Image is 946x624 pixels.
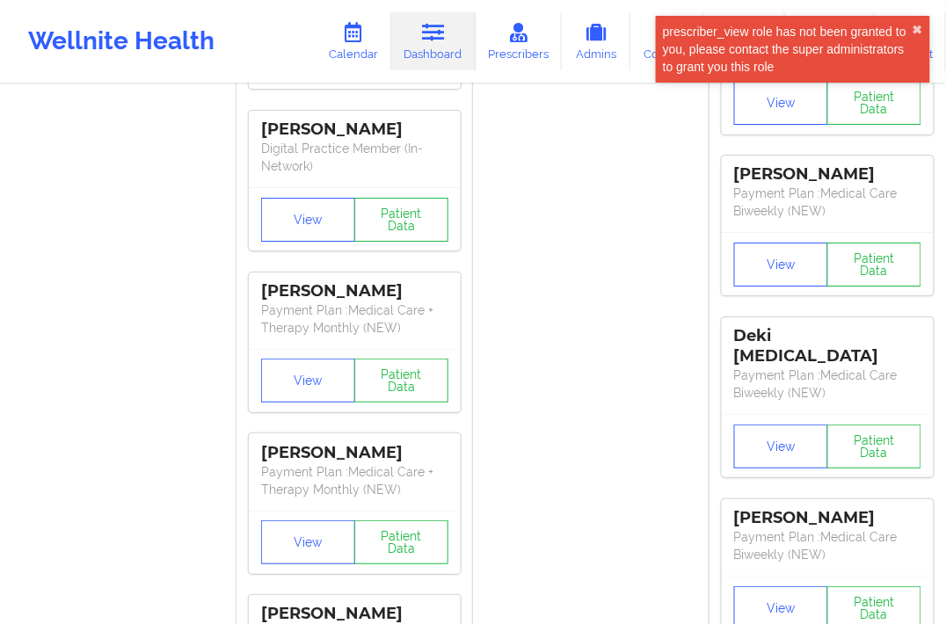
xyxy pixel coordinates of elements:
p: Payment Plan : Medical Care Biweekly (NEW) [734,185,921,220]
p: Digital Practice Member (In-Network) [261,140,448,175]
button: Patient Data [827,243,921,287]
div: [PERSON_NAME] [261,443,448,463]
button: View [261,198,355,242]
a: Prescribers [476,12,563,70]
div: Deki [MEDICAL_DATA] [734,326,921,366]
div: [PERSON_NAME] [261,120,448,140]
a: Calendar [316,12,391,70]
p: Payment Plan : Medical Care + Therapy Monthly (NEW) [261,301,448,337]
button: Patient Data [354,520,448,564]
div: [PERSON_NAME] [261,281,448,301]
p: Payment Plan : Medical Care Biweekly (NEW) [734,366,921,402]
button: Patient Data [827,81,921,125]
button: View [261,520,355,564]
button: Patient Data [827,424,921,468]
p: Payment Plan : Medical Care Biweekly (NEW) [734,528,921,563]
button: Patient Data [354,359,448,403]
div: prescriber_view role has not been granted to you, please contact the super administrators to gran... [663,23,913,76]
button: View [734,81,828,125]
div: [PERSON_NAME] [734,164,921,185]
button: View [261,359,355,403]
button: Patient Data [354,198,448,242]
div: [PERSON_NAME] [734,508,921,528]
p: Payment Plan : Medical Care + Therapy Monthly (NEW) [261,463,448,498]
div: [PERSON_NAME] [261,604,448,624]
a: Coaches [630,12,703,70]
button: View [734,424,828,468]
button: close [913,23,923,37]
a: Dashboard [391,12,476,70]
button: View [734,243,828,287]
a: Admins [562,12,630,70]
